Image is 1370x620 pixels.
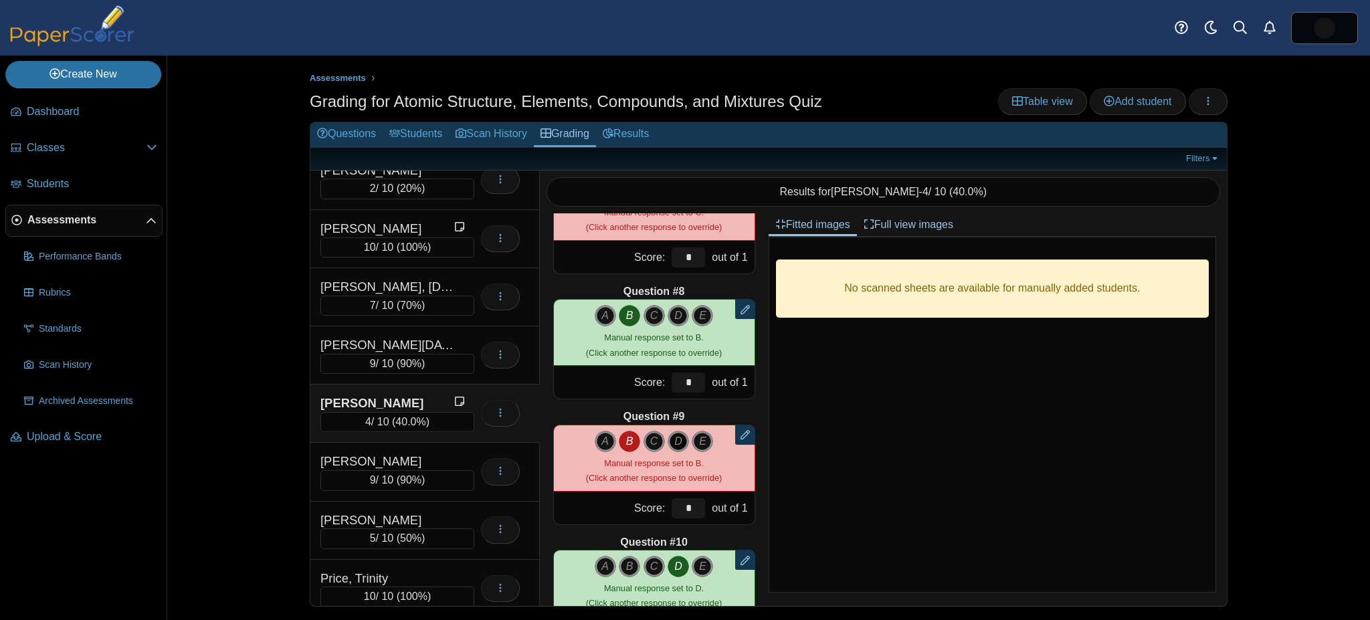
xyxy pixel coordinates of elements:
[554,366,669,399] div: Score:
[320,587,474,607] div: / 10 ( )
[604,332,704,342] span: Manual response set to B.
[1090,88,1185,115] a: Add student
[5,37,139,48] a: PaperScorer
[1104,96,1171,107] span: Add student
[320,179,474,199] div: / 10 ( )
[320,470,474,490] div: / 10 ( )
[644,305,665,326] i: C
[400,300,421,311] span: 70%
[395,416,425,427] span: 40.0%
[619,431,640,452] i: B
[692,431,713,452] i: E
[39,322,157,336] span: Standards
[554,241,669,274] div: Score:
[1012,96,1073,107] span: Table view
[320,570,454,587] div: Price, Trinity
[547,177,1221,207] div: Results for - / 10 ( )
[400,183,421,194] span: 20%
[449,122,534,147] a: Scan History
[619,305,640,326] i: B
[383,122,449,147] a: Students
[604,458,704,468] span: Manual response set to B.
[320,336,454,354] div: [PERSON_NAME][DATE]
[604,583,704,593] span: Manual response set to D.
[365,416,371,427] span: 4
[320,528,474,548] div: / 10 ( )
[776,260,1209,318] div: No scanned sheets are available for manually added students.
[400,532,421,544] span: 50%
[27,177,157,191] span: Students
[922,186,928,197] span: 4
[586,583,722,608] small: (Click another response to override)
[320,296,474,316] div: / 10 ( )
[620,535,687,550] b: Question #10
[370,183,376,194] span: 2
[595,431,616,452] i: A
[320,412,474,432] div: / 10 ( )
[692,556,713,577] i: E
[623,409,685,424] b: Question #9
[554,492,669,524] div: Score:
[39,286,157,300] span: Rubrics
[998,88,1087,115] a: Table view
[534,122,596,147] a: Grading
[320,354,474,374] div: / 10 ( )
[644,431,665,452] i: C
[668,305,689,326] i: D
[310,122,383,147] a: Questions
[19,313,163,345] a: Standards
[5,61,161,88] a: Create New
[953,186,983,197] span: 40.0%
[306,70,369,87] a: Assessments
[5,169,163,201] a: Students
[1314,17,1335,39] img: ps.74CSeXsONR1xs8MJ
[39,395,157,408] span: Archived Assessments
[831,186,919,197] span: [PERSON_NAME]
[19,385,163,417] a: Archived Assessments
[5,132,163,165] a: Classes
[857,213,960,236] a: Full view images
[623,284,685,299] b: Question #8
[370,300,376,311] span: 7
[310,73,366,83] span: Assessments
[586,332,722,357] small: (Click another response to override)
[19,277,163,309] a: Rubrics
[5,96,163,128] a: Dashboard
[320,220,454,237] div: [PERSON_NAME]
[364,591,376,602] span: 10
[27,104,157,119] span: Dashboard
[5,205,163,237] a: Assessments
[586,458,722,483] small: (Click another response to override)
[708,366,754,399] div: out of 1
[668,556,689,577] i: D
[595,556,616,577] i: A
[370,532,376,544] span: 5
[400,591,427,602] span: 100%
[5,421,163,453] a: Upload & Score
[39,250,157,264] span: Performance Bands
[320,278,454,296] div: [PERSON_NAME], [DEMOGRAPHIC_DATA]
[320,162,454,179] div: [PERSON_NAME]
[644,556,665,577] i: C
[39,358,157,372] span: Scan History
[1183,152,1224,165] a: Filters
[1255,13,1284,43] a: Alerts
[364,241,376,253] span: 10
[708,492,754,524] div: out of 1
[619,556,640,577] i: B
[370,358,376,369] span: 9
[604,207,704,217] span: Manual response set to C.
[400,474,421,486] span: 90%
[595,305,616,326] i: A
[27,140,146,155] span: Classes
[310,90,822,113] h1: Grading for Atomic Structure, Elements, Compounds, and Mixtures Quiz
[400,241,427,253] span: 100%
[5,5,139,46] img: PaperScorer
[1314,17,1335,39] span: Jasmine McNair
[320,237,474,257] div: / 10 ( )
[596,122,656,147] a: Results
[769,213,857,236] a: Fitted images
[708,241,754,274] div: out of 1
[692,305,713,326] i: E
[370,474,376,486] span: 9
